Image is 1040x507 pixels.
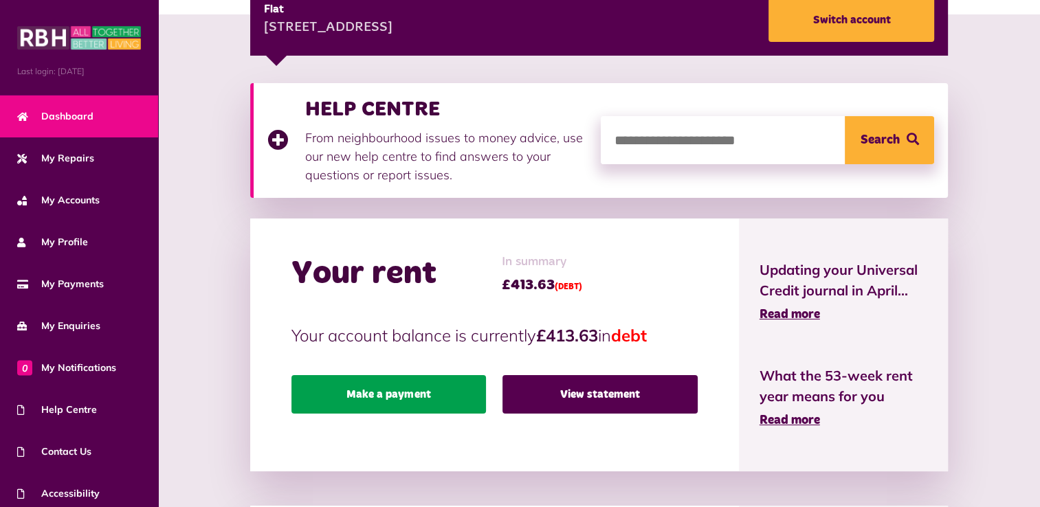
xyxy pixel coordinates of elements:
span: My Payments [17,277,104,291]
h2: Your rent [291,254,436,294]
p: Your account balance is currently in [291,323,698,348]
h3: HELP CENTRE [305,97,587,122]
span: Updating your Universal Credit journal in April... [760,260,928,301]
span: £413.63 [502,275,582,295]
span: What the 53-week rent year means for you [760,365,928,407]
span: Search [861,116,900,164]
a: Make a payment [291,375,487,414]
a: View statement [502,375,698,414]
div: [STREET_ADDRESS] [264,18,392,38]
span: My Accounts [17,193,100,207]
span: In summary [502,253,582,271]
span: Last login: [DATE] [17,65,141,78]
span: (DEBT) [555,283,582,291]
span: My Enquiries [17,319,100,333]
span: My Repairs [17,151,94,166]
div: Flat [264,1,392,18]
span: debt [611,325,647,346]
p: From neighbourhood issues to money advice, use our new help centre to find answers to your questi... [305,128,587,184]
a: What the 53-week rent year means for you Read more [760,365,928,430]
strong: £413.63 [536,325,598,346]
button: Search [845,116,934,164]
span: Dashboard [17,109,93,124]
span: My Profile [17,235,88,249]
img: MyRBH [17,24,141,52]
span: Contact Us [17,444,91,459]
span: My Notifications [17,361,116,375]
span: 0 [17,360,32,375]
span: Read more [760,308,820,321]
span: Accessibility [17,486,100,501]
span: Help Centre [17,403,97,417]
span: Read more [760,414,820,427]
a: Updating your Universal Credit journal in April... Read more [760,260,928,324]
